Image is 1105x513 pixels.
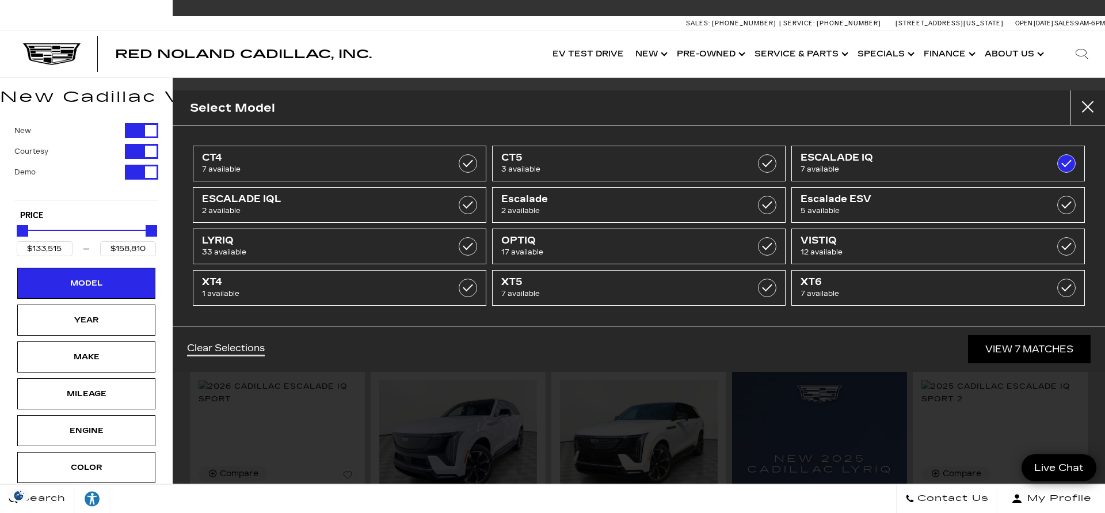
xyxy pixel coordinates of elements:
a: About Us [979,31,1047,77]
a: Live Chat [1022,454,1096,481]
span: XT5 [501,276,735,288]
span: Contact Us [915,491,989,507]
span: 17 available [501,246,735,258]
a: Sales: [PHONE_NUMBER] [686,20,779,26]
span: 9 AM-6 PM [1075,20,1105,27]
div: Search [1059,31,1105,77]
span: 7 available [801,164,1034,175]
a: OPTIQ17 available [492,229,786,264]
span: LYRIQ [202,235,436,246]
span: 2 available [202,205,436,216]
a: Specials [852,31,918,77]
a: CT53 available [492,146,786,181]
button: Close [1070,90,1105,125]
a: Pre-Owned [671,31,749,77]
div: Mileage [58,387,115,400]
span: XT6 [801,276,1034,288]
div: Make [58,351,115,363]
input: Minimum [17,241,73,256]
span: Service: [783,20,815,27]
div: Year [58,314,115,326]
span: 1 available [202,288,436,299]
a: New [630,31,671,77]
a: LYRIQ33 available [193,229,486,264]
a: Clear Selections [187,343,265,356]
a: XT67 available [791,270,1085,306]
span: CT4 [202,152,436,164]
label: New [14,125,31,136]
div: Engine [58,424,115,437]
span: 7 available [801,288,1034,299]
div: EngineEngine [17,415,155,446]
div: Price [17,221,156,256]
span: ESCALADE IQL [202,193,436,205]
a: ESCALADE IQL2 available [193,187,486,223]
a: [STREET_ADDRESS][US_STATE] [896,20,1004,27]
span: 7 available [501,288,735,299]
h2: Select Model [190,98,275,117]
span: Red Noland Cadillac, Inc. [115,47,372,61]
span: Live Chat [1028,461,1089,474]
a: Contact Us [896,484,998,513]
a: XT41 available [193,270,486,306]
span: Escalade ESV [801,193,1034,205]
a: CT47 available [193,146,486,181]
label: Demo [14,166,36,178]
div: Filter by Vehicle Type [14,123,158,200]
input: Maximum [100,241,156,256]
button: Open user profile menu [998,484,1105,513]
div: Maximum Price [146,225,157,237]
label: Courtesy [14,146,48,157]
span: OPTIQ [501,235,735,246]
a: VISTIQ12 available [791,229,1085,264]
a: EV Test Drive [547,31,630,77]
a: Service: [PHONE_NUMBER] [779,20,884,26]
a: Service & Parts [749,31,852,77]
section: Click to Open Cookie Consent Modal [6,489,32,501]
a: Red Noland Cadillac, Inc. [115,48,372,60]
span: My Profile [1023,491,1092,507]
span: Sales: [1054,20,1075,27]
span: 7 available [202,164,436,175]
span: Open [DATE] [1015,20,1053,27]
span: 12 available [801,246,1034,258]
div: Model [58,277,115,290]
span: 33 available [202,246,436,258]
span: 3 available [501,164,735,175]
div: Color [58,461,115,474]
a: Finance [918,31,979,77]
a: XT57 available [492,270,786,306]
span: CT5 [501,152,735,164]
h5: Price [20,211,153,221]
a: Escalade2 available [492,187,786,223]
a: Explore your accessibility options [75,484,110,513]
span: VISTIQ [801,235,1034,246]
a: Escalade ESV5 available [791,187,1085,223]
img: Opt-Out Icon [6,489,32,501]
a: ESCALADE IQ7 available [791,146,1085,181]
span: ESCALADE IQ [801,152,1034,164]
div: ModelModel [17,268,155,299]
img: Cadillac Dark Logo with Cadillac White Text [23,43,81,65]
span: Search [18,491,66,507]
div: Minimum Price [17,225,28,237]
span: XT4 [202,276,436,288]
span: 2 available [501,205,735,216]
div: MakeMake [17,341,155,373]
span: Sales: [686,20,710,27]
span: [PHONE_NUMBER] [712,20,776,27]
a: View 7 Matches [968,335,1091,363]
div: ColorColor [17,452,155,483]
span: [PHONE_NUMBER] [817,20,881,27]
span: Escalade [501,193,735,205]
div: YearYear [17,305,155,336]
div: MileageMileage [17,378,155,409]
div: Explore your accessibility options [75,490,109,507]
span: 5 available [801,205,1034,216]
